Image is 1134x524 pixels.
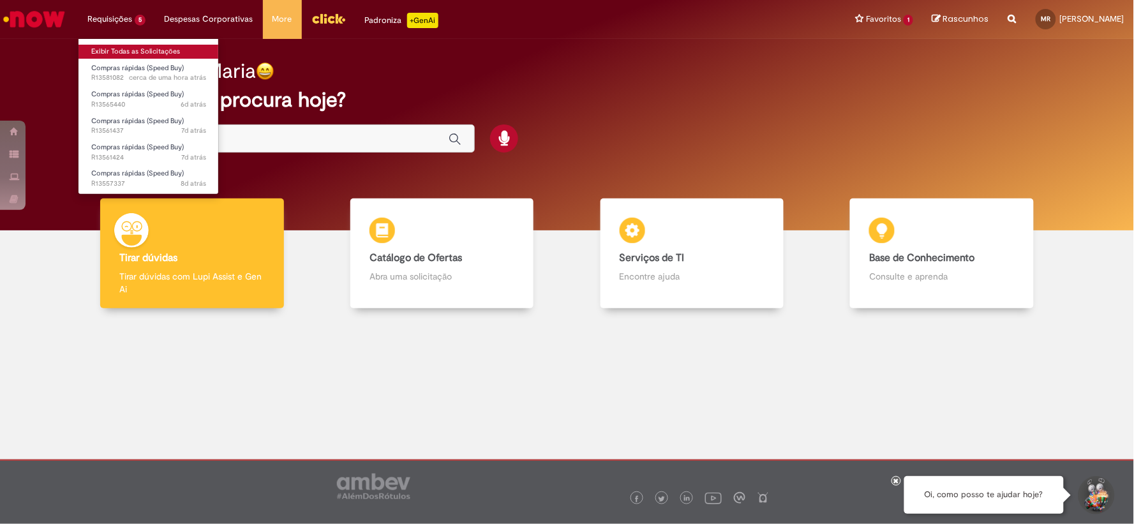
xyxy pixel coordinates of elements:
[165,13,253,26] span: Despesas Corporativas
[1060,13,1124,24] span: [PERSON_NAME]
[634,496,640,502] img: logo_footer_facebook.png
[91,126,206,136] span: R13561437
[369,270,514,283] p: Abra uma solicitação
[337,474,410,499] img: logo_footer_ambev_rotulo_gray.png
[932,13,989,26] a: Rascunhos
[91,89,184,99] span: Compras rápidas (Speed Buy)
[1,6,67,32] img: ServiceNow
[181,153,206,162] time: 24/09/2025 08:08:01
[78,61,219,85] a: Aberto R13581082 : Compras rápidas (Speed Buy)
[311,9,346,28] img: click_logo_yellow_360x200.png
[567,198,817,309] a: Serviços de TI Encontre ajuda
[78,140,219,164] a: Aberto R13561424 : Compras rápidas (Speed Buy)
[91,142,184,152] span: Compras rápidas (Speed Buy)
[181,100,206,109] time: 25/09/2025 09:35:21
[135,15,145,26] span: 5
[734,492,745,504] img: logo_footer_workplace.png
[904,15,913,26] span: 1
[91,153,206,163] span: R13561424
[943,13,989,25] span: Rascunhos
[129,73,206,82] span: cerca de uma hora atrás
[91,63,184,73] span: Compras rápidas (Speed Buy)
[91,168,184,178] span: Compras rápidas (Speed Buy)
[317,198,567,309] a: Catálogo de Ofertas Abra uma solicitação
[181,126,206,135] time: 24/09/2025 08:12:31
[620,270,765,283] p: Encontre ajuda
[78,114,219,138] a: Aberto R13561437 : Compras rápidas (Speed Buy)
[904,476,1064,514] div: Oi, como posso te ajudar hoje?
[181,179,206,188] time: 23/09/2025 08:10:18
[369,251,462,264] b: Catálogo de Ofertas
[272,13,292,26] span: More
[87,13,132,26] span: Requisições
[181,126,206,135] span: 7d atrás
[620,251,685,264] b: Serviços de TI
[817,198,1067,309] a: Base de Conhecimento Consulte e aprenda
[256,62,274,80] img: happy-face.png
[78,167,219,190] a: Aberto R13557337 : Compras rápidas (Speed Buy)
[91,179,206,189] span: R13557337
[181,100,206,109] span: 6d atrás
[129,73,206,82] time: 30/09/2025 11:55:05
[705,490,722,506] img: logo_footer_youtube.png
[91,116,184,126] span: Compras rápidas (Speed Buy)
[659,496,665,502] img: logo_footer_twitter.png
[78,38,219,195] ul: Requisições
[757,492,769,504] img: logo_footer_naosei.png
[1077,476,1115,514] button: Iniciar Conversa de Suporte
[78,45,219,59] a: Exibir Todas as Solicitações
[119,270,264,296] p: Tirar dúvidas com Lupi Assist e Gen Ai
[869,251,974,264] b: Base de Conhecimento
[91,100,206,110] span: R13565440
[181,179,206,188] span: 8d atrás
[684,495,690,503] img: logo_footer_linkedin.png
[181,153,206,162] span: 7d atrás
[91,73,206,83] span: R13581082
[407,13,438,28] p: +GenAi
[105,89,1029,111] h2: O que você procura hoje?
[1041,15,1051,23] span: MR
[866,13,901,26] span: Favoritos
[67,198,317,309] a: Tirar dúvidas Tirar dúvidas com Lupi Assist e Gen Ai
[78,87,219,111] a: Aberto R13565440 : Compras rápidas (Speed Buy)
[869,270,1014,283] p: Consulte e aprenda
[365,13,438,28] div: Padroniza
[119,251,177,264] b: Tirar dúvidas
